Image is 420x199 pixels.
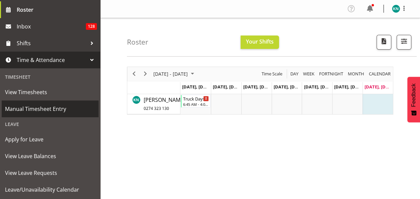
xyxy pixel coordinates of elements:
[183,102,209,107] div: 6:45 AM - 4:00 PM
[183,95,209,102] div: Truck Dayshift #2
[17,38,87,48] span: Shifts
[17,5,97,15] span: Roster
[377,35,391,50] button: Download a PDF of the roster according to the set date range.
[127,94,180,114] td: Karl Nicol resource
[152,70,197,78] button: August 2025
[144,96,185,112] span: [PERSON_NAME]
[17,21,86,31] span: Inbox
[182,84,213,90] span: [DATE], [DATE]
[144,106,169,111] span: 0274 323 130
[397,35,411,50] button: Filter Shifts
[318,70,344,78] span: Fortnight
[304,84,334,90] span: [DATE], [DATE]
[153,70,188,78] span: [DATE] - [DATE]
[246,38,274,45] span: Your Shifts
[5,87,95,97] span: View Timesheets
[302,70,316,78] button: Timeline Week
[2,164,99,181] a: View Leave Requests
[5,185,95,195] span: Leave/Unavailability Calendar
[5,104,95,114] span: Manual Timesheet Entry
[144,96,185,112] a: [PERSON_NAME]0274 323 130
[261,70,284,78] button: Time Scale
[5,134,95,144] span: Apply for Leave
[86,23,97,30] span: 128
[411,83,417,107] span: Feedback
[243,84,274,90] span: [DATE], [DATE]
[368,70,392,78] button: Month
[213,84,243,90] span: [DATE], [DATE]
[5,168,95,178] span: View Leave Requests
[261,70,283,78] span: Time Scale
[2,101,99,117] a: Manual Timesheet Entry
[181,95,211,108] div: Karl Nicol"s event - Truck Dayshift #2 Begin From Monday, August 11, 2025 at 6:45:00 AM GMT+12:00...
[130,70,139,78] button: Previous
[347,70,365,78] span: Month
[127,38,148,46] h4: Roster
[334,84,365,90] span: [DATE], [DATE]
[365,84,395,90] span: [DATE], [DATE]
[127,67,393,115] div: Timeline Week of August 17, 2025
[290,70,299,78] span: Day
[140,67,151,81] div: next period
[2,70,99,84] div: Timesheet
[2,84,99,101] a: View Timesheets
[407,77,420,122] button: Feedback - Show survey
[180,94,393,114] table: Timeline Week of August 17, 2025
[141,70,150,78] button: Next
[241,36,279,49] button: Your Shifts
[392,5,400,13] img: karl-nicole9851.jpg
[347,70,366,78] button: Timeline Month
[17,55,87,65] span: Time & Attendance
[318,70,344,78] button: Fortnight
[2,181,99,198] a: Leave/Unavailability Calendar
[2,117,99,131] div: Leave
[289,70,300,78] button: Timeline Day
[302,70,315,78] span: Week
[2,148,99,164] a: View Leave Balances
[368,70,391,78] span: calendar
[128,67,140,81] div: previous period
[151,67,198,81] div: August 11 - 17, 2025
[5,151,95,161] span: View Leave Balances
[2,131,99,148] a: Apply for Leave
[274,84,304,90] span: [DATE], [DATE]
